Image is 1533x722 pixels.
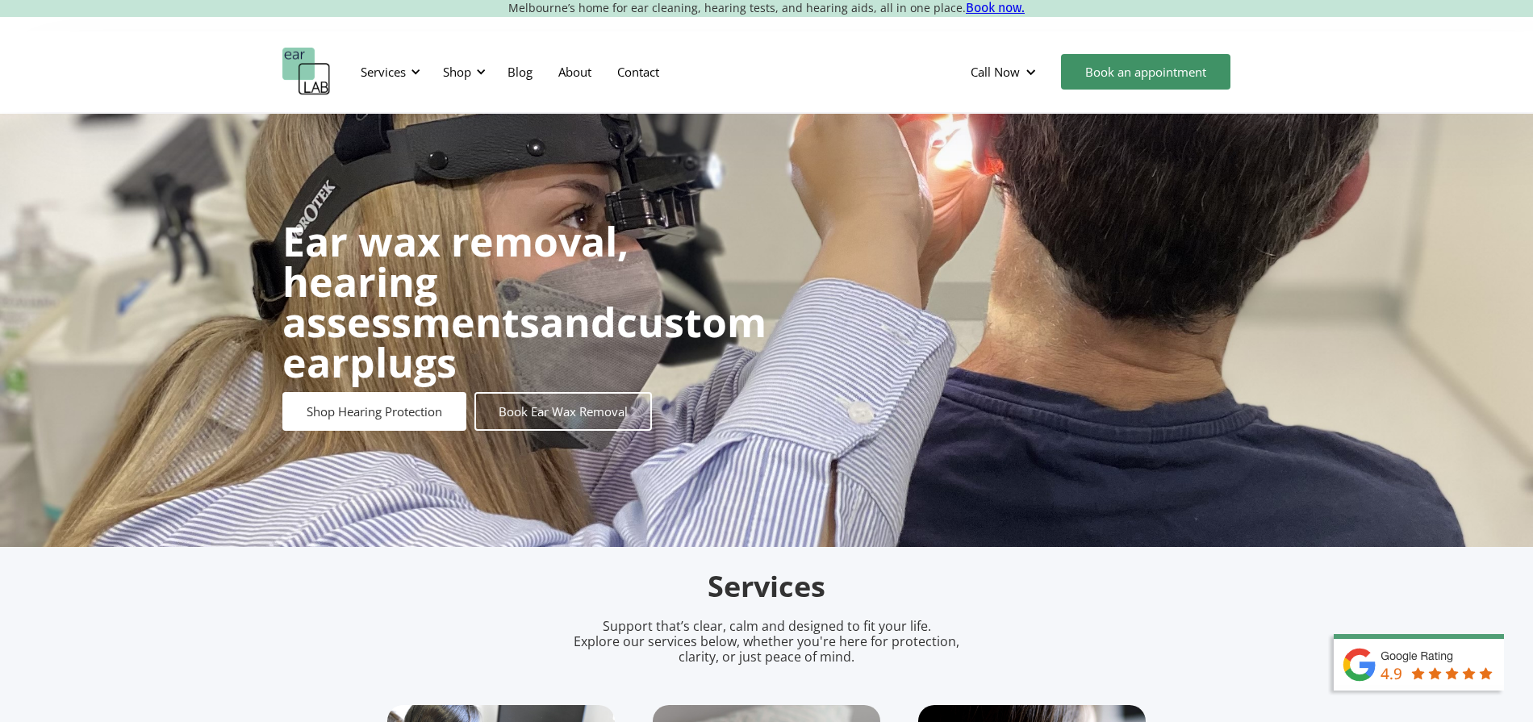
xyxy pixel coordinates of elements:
a: Book Ear Wax Removal [474,392,652,431]
strong: custom earplugs [282,294,766,390]
h2: Services [387,568,1146,606]
a: About [545,48,604,95]
a: Blog [495,48,545,95]
a: Book an appointment [1061,54,1230,90]
div: Shop [433,48,491,96]
a: Shop Hearing Protection [282,392,466,431]
p: Support that’s clear, calm and designed to fit your life. Explore our services below, whether you... [553,619,980,666]
a: home [282,48,331,96]
strong: Ear wax removal, hearing assessments [282,214,629,349]
div: Shop [443,64,471,80]
a: Contact [604,48,672,95]
div: Services [351,48,425,96]
div: Call Now [971,64,1020,80]
div: Services [361,64,406,80]
div: Call Now [958,48,1053,96]
h1: and [282,221,766,382]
